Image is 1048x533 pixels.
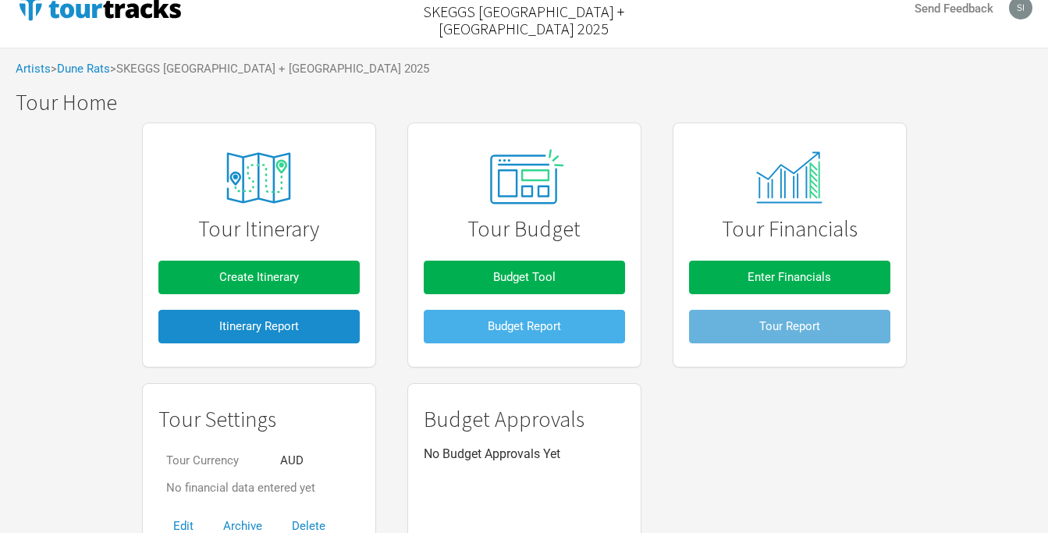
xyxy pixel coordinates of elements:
[158,217,360,241] h1: Tour Itinerary
[200,141,317,215] img: tourtracks_icons_FA_06_icons_itinerary.svg
[689,253,890,302] a: Enter Financials
[158,474,323,502] td: No financial data entered yet
[158,447,272,474] td: Tour Currency
[689,261,890,294] button: Enter Financials
[158,302,360,351] a: Itinerary Report
[424,253,625,302] a: Budget Tool
[689,310,890,343] button: Tour Report
[689,217,890,241] h1: Tour Financials
[57,62,110,76] a: Dune Rats
[158,519,208,533] a: Edit
[158,253,360,302] a: Create Itinerary
[689,302,890,351] a: Tour Report
[424,217,625,241] h1: Tour Budget
[272,447,323,474] td: AUD
[16,62,51,76] a: Artists
[471,145,576,211] img: tourtracks_02_icon_presets.svg
[16,91,1048,115] h1: Tour Home
[158,310,360,343] button: Itinerary Report
[493,270,556,284] span: Budget Tool
[424,261,625,294] button: Budget Tool
[424,310,625,343] button: Budget Report
[158,407,360,432] h1: Tour Settings
[219,270,299,284] span: Create Itinerary
[158,261,360,294] button: Create Itinerary
[219,319,299,333] span: Itinerary Report
[759,319,820,333] span: Tour Report
[488,319,561,333] span: Budget Report
[110,63,429,75] span: > SKEGGS [GEOGRAPHIC_DATA] + [GEOGRAPHIC_DATA] 2025
[915,2,993,16] strong: Send Feedback
[424,302,625,351] a: Budget Report
[748,270,831,284] span: Enter Financials
[354,3,693,37] h2: SKEGGS [GEOGRAPHIC_DATA] + [GEOGRAPHIC_DATA] 2025
[748,151,831,204] img: tourtracks_14_icons_monitor.svg
[51,63,110,75] span: >
[424,447,625,461] p: No Budget Approvals Yet
[424,407,625,432] h1: Budget Approvals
